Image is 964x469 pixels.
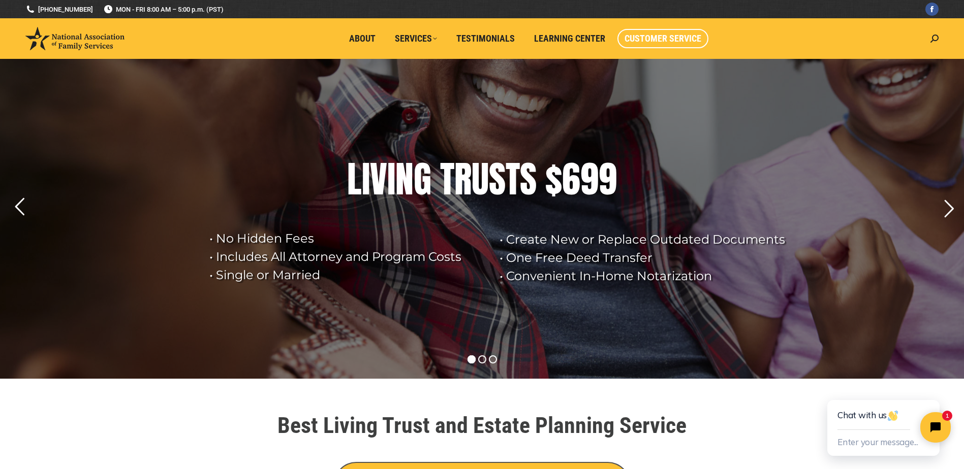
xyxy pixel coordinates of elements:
a: Learning Center [527,29,612,48]
a: About [342,29,383,48]
div: S [489,159,506,199]
div: G [414,159,431,199]
span: Learning Center [534,33,605,44]
div: S [520,159,537,199]
div: U [472,159,489,199]
span: Services [395,33,437,44]
a: [PHONE_NUMBER] [25,5,93,14]
a: Facebook page opens in new window [925,3,939,16]
span: MON - FRI 8:00 AM – 5:00 p.m. (PST) [103,5,224,14]
div: T [440,159,454,199]
div: N [395,159,414,199]
div: I [387,159,395,199]
div: T [506,159,520,199]
div: L [347,159,362,199]
div: 6 [562,159,580,199]
div: R [454,159,472,199]
rs-layer: • Create New or Replace Outdated Documents • One Free Deed Transfer • Convenient In-Home Notariza... [500,230,794,285]
div: I [362,159,370,199]
span: Customer Service [625,33,701,44]
div: V [370,159,387,199]
div: 9 [580,159,599,199]
a: Testimonials [449,29,522,48]
iframe: Tidio Chat [804,367,964,469]
div: 9 [599,159,617,199]
img: National Association of Family Services [25,27,125,50]
span: Testimonials [456,33,515,44]
span: About [349,33,376,44]
rs-layer: • No Hidden Fees • Includes All Attorney and Program Costs • Single or Married [209,229,487,284]
a: Customer Service [617,29,708,48]
div: $ [545,159,562,199]
h1: Best Living Trust and Estate Planning Service [198,414,767,437]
